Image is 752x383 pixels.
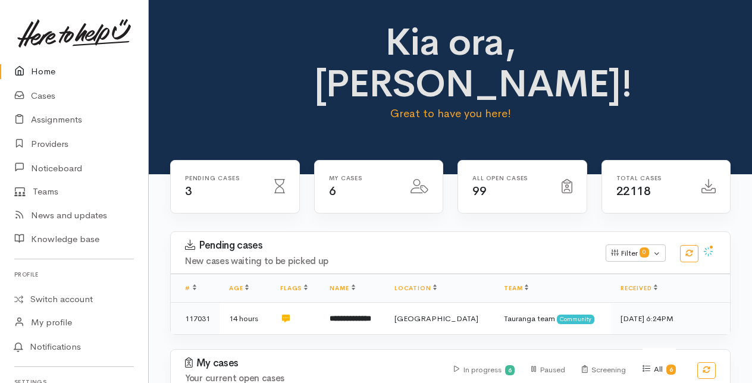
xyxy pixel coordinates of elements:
[621,284,657,292] a: Received
[314,105,587,122] p: Great to have you here!
[504,284,528,292] a: Team
[185,357,440,369] h3: My cases
[229,284,249,292] a: Age
[329,184,336,199] span: 6
[185,175,260,181] h6: Pending cases
[472,175,547,181] h6: All Open cases
[185,256,591,266] h4: New cases waiting to be picked up
[185,240,591,252] h3: Pending cases
[280,284,308,292] a: Flags
[606,244,666,262] button: Filter0
[185,184,192,199] span: 3
[472,184,486,199] span: 99
[220,303,271,334] td: 14 hours
[314,21,587,105] h1: Kia ora, [PERSON_NAME]!
[185,284,196,292] a: #
[394,284,437,292] a: Location
[508,366,512,374] b: 6
[616,175,688,181] h6: Total cases
[557,315,594,324] span: Community
[171,303,220,334] td: 117031
[394,313,478,324] span: [GEOGRAPHIC_DATA]
[611,303,730,334] td: [DATE] 6:24PM
[329,175,397,181] h6: My cases
[14,266,134,282] h6: Profile
[669,366,673,373] b: 6
[494,303,611,334] td: Tauranga team
[640,247,649,257] span: 0
[330,284,355,292] a: Name
[616,184,651,199] span: 22118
